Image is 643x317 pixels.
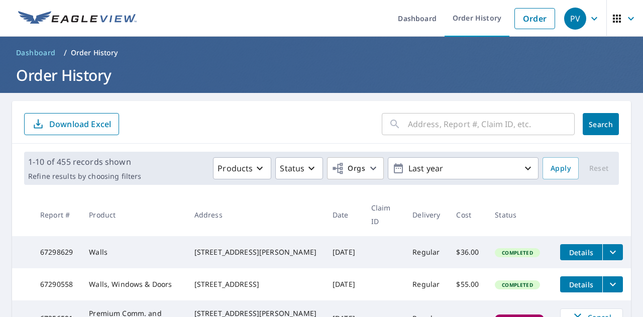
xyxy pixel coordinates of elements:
button: detailsBtn-67298629 [560,244,602,260]
a: Order [514,8,555,29]
th: Product [81,193,186,236]
p: Download Excel [49,119,111,130]
h1: Order History [12,65,631,85]
button: filesDropdownBtn-67298629 [602,244,623,260]
span: Completed [496,249,539,256]
th: Address [186,193,325,236]
input: Address, Report #, Claim ID, etc. [408,110,575,138]
th: Claim ID [363,193,404,236]
td: Walls, Windows & Doors [81,268,186,300]
th: Report # [32,193,81,236]
p: Order History [71,48,118,58]
span: Details [566,248,596,257]
div: [STREET_ADDRESS][PERSON_NAME] [194,247,316,257]
td: [DATE] [325,236,363,268]
nav: breadcrumb [12,45,631,61]
th: Date [325,193,363,236]
td: [DATE] [325,268,363,300]
p: Refine results by choosing filters [28,172,141,181]
span: Details [566,280,596,289]
p: Status [280,162,304,174]
th: Delivery [404,193,448,236]
span: Completed [496,281,539,288]
span: Apply [551,162,571,175]
button: Status [275,157,323,179]
span: Search [591,120,611,129]
a: Dashboard [12,45,60,61]
span: Dashboard [16,48,56,58]
th: Cost [448,193,487,236]
button: Apply [543,157,579,179]
img: EV Logo [18,11,137,26]
div: [STREET_ADDRESS] [194,279,316,289]
p: 1-10 of 455 records shown [28,156,141,168]
button: Products [213,157,271,179]
div: PV [564,8,586,30]
button: detailsBtn-67290558 [560,276,602,292]
button: filesDropdownBtn-67290558 [602,276,623,292]
td: $36.00 [448,236,487,268]
p: Products [218,162,253,174]
th: Status [487,193,552,236]
button: Last year [388,157,539,179]
td: $55.00 [448,268,487,300]
td: Regular [404,268,448,300]
button: Search [583,113,619,135]
td: 67290558 [32,268,81,300]
span: Orgs [332,162,365,175]
td: Walls [81,236,186,268]
p: Last year [404,160,522,177]
button: Orgs [327,157,384,179]
li: / [64,47,67,59]
td: Regular [404,236,448,268]
button: Download Excel [24,113,119,135]
td: 67298629 [32,236,81,268]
